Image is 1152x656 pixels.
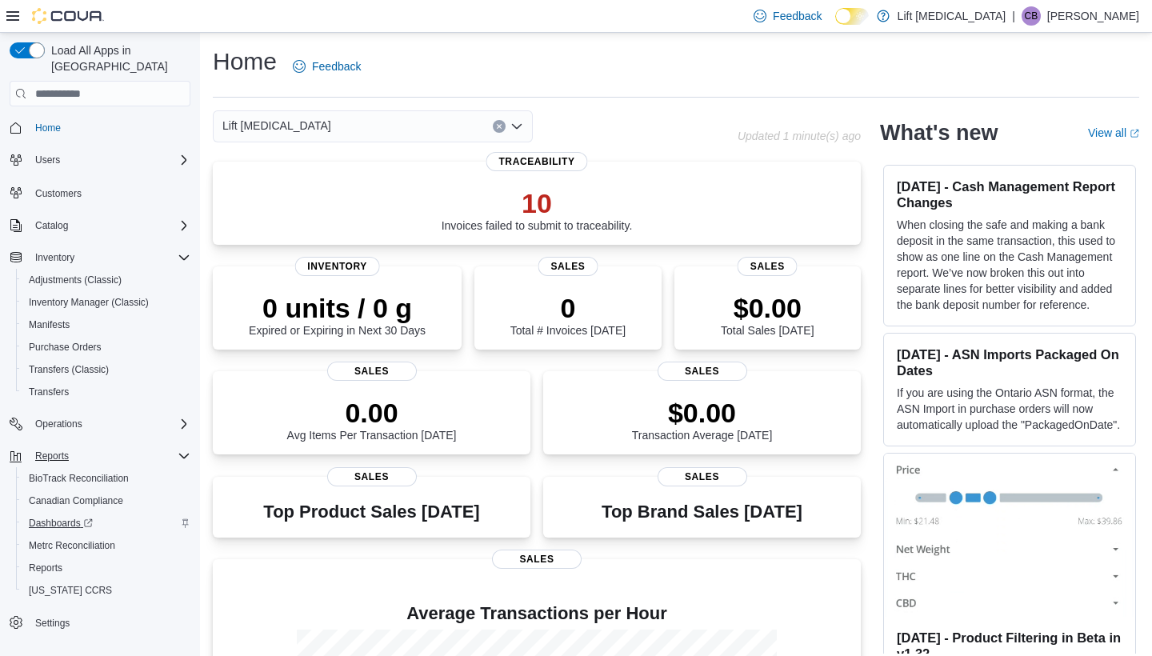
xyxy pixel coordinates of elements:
a: Reports [22,558,69,578]
span: Reports [29,446,190,466]
p: $0.00 [632,397,773,429]
button: Reports [16,557,197,579]
p: [PERSON_NAME] [1047,6,1139,26]
a: Adjustments (Classic) [22,270,128,290]
button: [US_STATE] CCRS [16,579,197,602]
span: Washington CCRS [22,581,190,600]
svg: External link [1130,129,1139,138]
a: Dashboards [22,514,99,533]
div: Avg Items Per Transaction [DATE] [287,397,457,442]
span: Dashboards [29,517,93,530]
span: Traceability [486,152,587,171]
span: Settings [35,617,70,630]
span: BioTrack Reconciliation [29,472,129,485]
img: Cova [32,8,104,24]
p: 0 [510,292,626,324]
span: Settings [29,613,190,633]
button: Canadian Compliance [16,490,197,512]
button: Manifests [16,314,197,336]
button: Operations [29,414,89,434]
span: Canadian Compliance [22,491,190,510]
a: BioTrack Reconciliation [22,469,135,488]
span: Reports [29,562,62,574]
span: [US_STATE] CCRS [29,584,112,597]
h3: [DATE] - ASN Imports Packaged On Dates [897,346,1122,378]
span: Inventory [35,251,74,264]
span: Reports [22,558,190,578]
p: If you are using the Ontario ASN format, the ASN Import in purchase orders will now automatically... [897,385,1122,433]
span: Users [35,154,60,166]
p: Lift [MEDICAL_DATA] [898,6,1006,26]
button: Users [3,149,197,171]
p: When closing the safe and making a bank deposit in the same transaction, this used to show as one... [897,217,1122,313]
span: Home [29,118,190,138]
span: Inventory Manager (Classic) [29,296,149,309]
span: Transfers [22,382,190,402]
button: Transfers (Classic) [16,358,197,381]
span: Inventory [294,257,380,276]
a: Canadian Compliance [22,491,130,510]
a: [US_STATE] CCRS [22,581,118,600]
h4: Average Transactions per Hour [226,604,848,623]
button: Inventory [29,248,81,267]
p: | [1012,6,1015,26]
span: Sales [658,362,747,381]
span: Catalog [29,216,190,235]
button: Reports [29,446,75,466]
a: Customers [29,184,88,203]
a: Dashboards [16,512,197,534]
a: View allExternal link [1088,126,1139,139]
span: Manifests [29,318,70,331]
button: Reports [3,445,197,467]
button: Operations [3,413,197,435]
span: Adjustments (Classic) [22,270,190,290]
button: BioTrack Reconciliation [16,467,197,490]
span: Transfers (Classic) [22,360,190,379]
button: Transfers [16,381,197,403]
h3: Top Product Sales [DATE] [263,502,479,522]
span: Sales [327,467,417,486]
span: Sales [738,257,798,276]
h2: What's new [880,120,998,146]
span: Sales [492,550,582,569]
a: Feedback [286,50,367,82]
span: Lift [MEDICAL_DATA] [222,116,331,135]
button: Catalog [3,214,197,237]
span: Metrc Reconciliation [29,539,115,552]
button: Customers [3,181,197,204]
span: Inventory [29,248,190,267]
span: Sales [658,467,747,486]
span: Purchase Orders [29,341,102,354]
span: Operations [35,418,82,430]
h3: Top Brand Sales [DATE] [602,502,802,522]
div: Total # Invoices [DATE] [510,292,626,337]
a: Home [29,118,67,138]
button: Settings [3,611,197,634]
h1: Home [213,46,277,78]
h3: [DATE] - Cash Management Report Changes [897,178,1122,210]
button: Inventory Manager (Classic) [16,291,197,314]
span: Transfers [29,386,69,398]
a: Transfers [22,382,75,402]
span: Manifests [22,315,190,334]
a: Manifests [22,315,76,334]
span: Metrc Reconciliation [22,536,190,555]
span: Load All Apps in [GEOGRAPHIC_DATA] [45,42,190,74]
button: Metrc Reconciliation [16,534,197,557]
span: BioTrack Reconciliation [22,469,190,488]
div: Total Sales [DATE] [721,292,814,337]
div: Expired or Expiring in Next 30 Days [249,292,426,337]
button: Inventory [3,246,197,269]
span: Customers [29,182,190,202]
span: Catalog [35,219,68,232]
span: Users [29,150,190,170]
a: Purchase Orders [22,338,108,357]
button: Catalog [29,216,74,235]
span: Feedback [773,8,822,24]
span: Operations [29,414,190,434]
div: Transaction Average [DATE] [632,397,773,442]
a: Transfers (Classic) [22,360,115,379]
button: Open list of options [510,120,523,133]
a: Inventory Manager (Classic) [22,293,155,312]
input: Dark Mode [835,8,869,25]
